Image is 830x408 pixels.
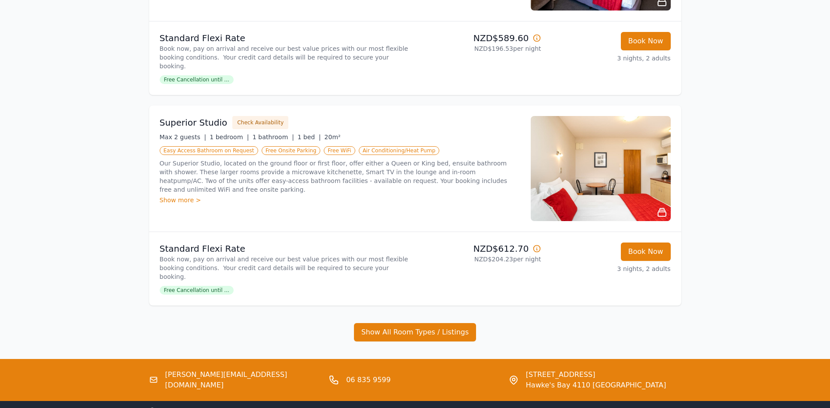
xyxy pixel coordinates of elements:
p: NZD$204.23 per night [419,255,541,264]
span: Free WiFi [324,146,355,155]
span: 1 bathroom | [252,134,294,141]
span: Easy Access Bathroom on Request [160,146,258,155]
button: Show All Room Types / Listings [354,323,476,341]
button: Book Now [621,32,671,50]
span: Air Conditioning/Heat Pump [359,146,439,155]
span: Free Onsite Parking [262,146,320,155]
span: 20m² [324,134,340,141]
button: Book Now [621,243,671,261]
a: [PERSON_NAME][EMAIL_ADDRESS][DOMAIN_NAME] [165,369,322,390]
span: 1 bed | [298,134,321,141]
p: Standard Flexi Rate [160,243,412,255]
p: NZD$196.53 per night [419,44,541,53]
button: Check Availability [232,116,288,129]
a: 06 835 9599 [346,375,391,385]
span: Free Cancellation until ... [160,286,234,295]
p: Book now, pay on arrival and receive our best value prices with our most flexible booking conditi... [160,44,412,70]
p: NZD$589.60 [419,32,541,44]
h3: Superior Studio [160,116,228,129]
p: NZD$612.70 [419,243,541,255]
p: Our Superior Studio, located on the ground floor or first floor, offer either a Queen or King bed... [160,159,520,194]
div: Show more > [160,196,520,204]
p: 3 nights, 2 adults [548,264,671,273]
span: [STREET_ADDRESS] [526,369,666,380]
p: 3 nights, 2 adults [548,54,671,63]
span: 1 bedroom | [210,134,249,141]
p: Book now, pay on arrival and receive our best value prices with our most flexible booking conditi... [160,255,412,281]
span: Free Cancellation until ... [160,75,234,84]
p: Standard Flexi Rate [160,32,412,44]
span: Hawke's Bay 4110 [GEOGRAPHIC_DATA] [526,380,666,390]
span: Max 2 guests | [160,134,207,141]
